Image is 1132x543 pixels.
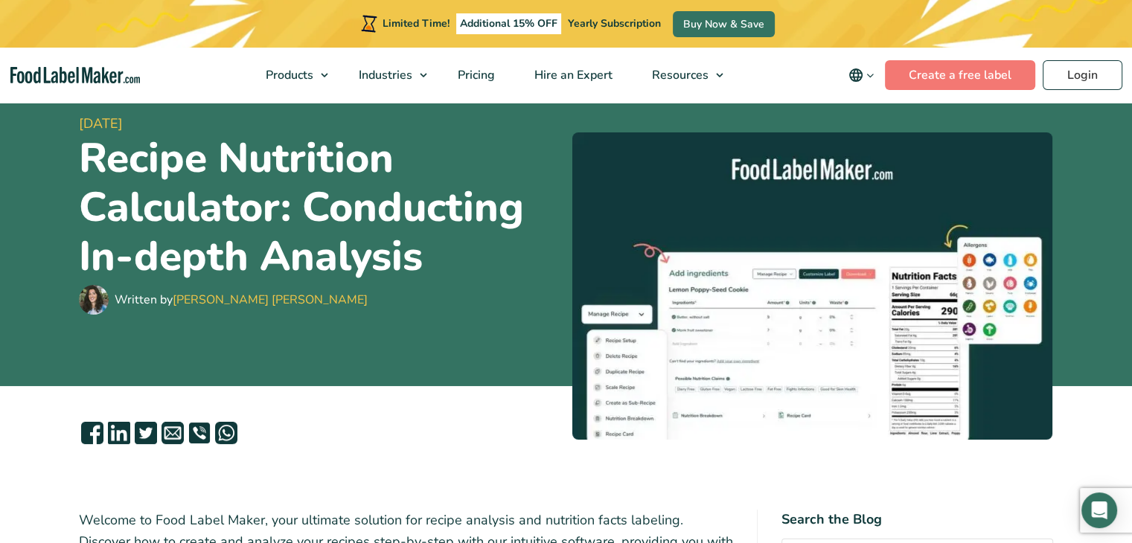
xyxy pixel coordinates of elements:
a: Industries [339,48,435,103]
span: Resources [647,67,710,83]
span: Industries [354,67,414,83]
span: Hire an Expert [530,67,614,83]
div: Open Intercom Messenger [1081,492,1117,528]
div: Written by [115,291,368,309]
span: Yearly Subscription [568,16,661,30]
h1: Recipe Nutrition Calculator: Conducting In-depth Analysis [79,134,560,281]
img: Maria Abi Hanna - Food Label Maker [79,285,109,315]
a: Resources [633,48,731,103]
a: Create a free label [885,60,1035,90]
a: Products [246,48,336,103]
a: [PERSON_NAME] [PERSON_NAME] [173,292,368,308]
a: Pricing [438,48,511,103]
a: Hire an Expert [515,48,629,103]
span: Additional 15% OFF [456,13,561,34]
a: Buy Now & Save [673,11,775,37]
a: Login [1043,60,1122,90]
span: [DATE] [79,114,560,134]
span: Products [261,67,315,83]
span: Limited Time! [383,16,450,30]
h4: Search the Blog [781,510,1053,530]
span: Pricing [453,67,496,83]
